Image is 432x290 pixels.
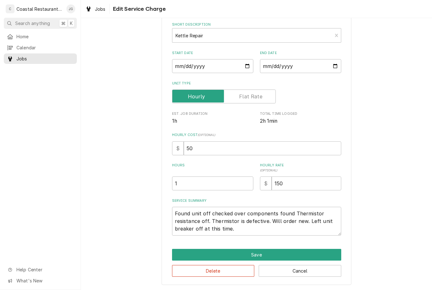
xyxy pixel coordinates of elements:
[4,42,77,53] a: Calendar
[172,51,253,56] label: Start Date
[260,163,341,173] label: Hourly Rate
[260,118,278,124] span: 2h 1min
[259,265,341,277] button: Cancel
[95,6,106,12] span: Jobs
[172,163,253,190] div: [object Object]
[172,249,341,277] div: Button Group
[61,20,65,27] span: ⌘
[172,81,341,86] label: Unit Type
[172,111,253,125] div: Est. Job Duration
[260,176,272,190] div: $
[6,4,15,13] div: C
[260,111,341,116] span: Total Time Logged
[260,51,341,56] label: End Date
[16,277,73,284] span: What's New
[172,117,253,125] span: Est. Job Duration
[4,264,77,275] a: Go to Help Center
[16,44,74,51] span: Calendar
[260,117,341,125] span: Total Time Logged
[4,275,77,286] a: Go to What's New
[172,207,341,236] textarea: Found unit off checked over components found Thermistor resistance off. Thermistor is defective. ...
[172,198,341,236] div: Service Summary
[172,22,341,27] label: Short Description
[172,141,184,155] div: $
[172,249,341,261] button: Save
[16,55,74,62] span: Jobs
[260,169,278,172] span: ( optional )
[260,111,341,125] div: Total Time Logged
[16,6,63,12] div: Coastal Restaurant Repair
[111,5,166,13] span: Edit Service Charge
[15,20,50,27] span: Search anything
[4,18,77,29] button: Search anything⌘K
[172,22,341,43] div: Short Description
[260,163,341,190] div: [object Object]
[198,133,215,137] span: ( optional )
[172,163,253,173] label: Hours
[16,266,73,273] span: Help Center
[172,133,341,155] div: Hourly Cost
[4,53,77,64] a: Jobs
[172,265,255,277] button: Delete
[172,7,341,236] div: Line Item Create/Update Form
[172,249,341,261] div: Button Group Row
[4,31,77,42] a: Home
[260,51,341,73] div: End Date
[172,81,341,103] div: Unit Type
[172,133,341,138] label: Hourly Cost
[172,59,253,73] input: yyyy-mm-dd
[172,111,253,116] span: Est. Job Duration
[83,4,108,14] a: Jobs
[70,20,73,27] span: K
[260,59,341,73] input: yyyy-mm-dd
[172,261,341,277] div: Button Group Row
[16,33,74,40] span: Home
[66,4,75,13] div: JG
[66,4,75,13] div: James Gatton's Avatar
[172,118,177,124] span: 1h
[172,198,341,203] label: Service Summary
[172,51,253,73] div: Start Date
